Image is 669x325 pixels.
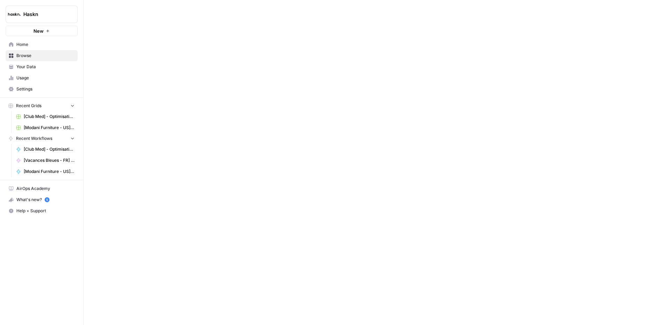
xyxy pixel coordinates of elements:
span: Settings [16,86,75,92]
a: Settings [6,84,78,95]
text: 5 [46,198,48,201]
button: Help + Support [6,205,78,216]
span: Browse [16,53,75,59]
a: [Club Med] - Optimisation + FAQ [13,144,78,155]
span: Recent Grids [16,103,41,109]
button: New [6,26,78,36]
a: Usage [6,72,78,84]
button: What's new? 5 [6,194,78,205]
span: [Vacances Bleues - FR] Pages refonte sites hôtels - [GEOGRAPHIC_DATA] [24,157,75,164]
div: What's new? [6,195,77,205]
button: Recent Workflows [6,133,78,144]
a: 5 [45,197,49,202]
span: Usage [16,75,75,81]
img: Haskn Logo [8,8,21,21]
button: Recent Grids [6,101,78,111]
a: Home [6,39,78,50]
a: [Club Med] - Optimisation + FAQ Grid [13,111,78,122]
span: [Club Med] - Optimisation + FAQ Grid [24,113,75,120]
span: Your Data [16,64,75,70]
a: [Modani Furniture - US] Pages catégories - 500-1000 mots [13,166,78,177]
span: [Modani Furniture - US] Pages catégories - 500-1000 mots Grid [24,125,75,131]
a: AirOps Academy [6,183,78,194]
span: [Club Med] - Optimisation + FAQ [24,146,75,152]
a: [Modani Furniture - US] Pages catégories - 500-1000 mots Grid [13,122,78,133]
span: AirOps Academy [16,185,75,192]
a: [Vacances Bleues - FR] Pages refonte sites hôtels - [GEOGRAPHIC_DATA] [13,155,78,166]
span: Recent Workflows [16,135,52,142]
a: Browse [6,50,78,61]
span: Haskn [23,11,66,18]
button: Workspace: Haskn [6,6,78,23]
span: Help + Support [16,208,75,214]
a: Your Data [6,61,78,72]
span: New [33,27,44,34]
span: [Modani Furniture - US] Pages catégories - 500-1000 mots [24,168,75,175]
span: Home [16,41,75,48]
